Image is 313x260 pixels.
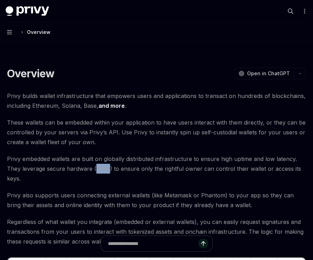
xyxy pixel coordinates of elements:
[7,67,54,80] h1: Overview
[7,91,306,111] span: Privy builds wallet infrastructure that empowers users and applications to transact on hundreds o...
[7,154,306,183] span: Privy embedded wallets are built on globally distributed infrastructure to ensure high uptime and...
[300,6,307,16] button: More actions
[7,217,306,246] span: Regardless of what wallet you integrate (embedded or external wallets), you can easily request si...
[7,118,306,147] span: These wallets can be embedded within your application to have users interact with them directly, ...
[234,68,294,79] button: Open in ChatGPT
[98,102,125,110] a: and more
[27,28,50,36] div: Overview
[247,70,290,77] span: Open in ChatGPT
[6,6,49,16] img: dark logo
[108,236,198,251] input: Ask a question...
[7,190,306,210] span: Privy also supports users connecting external wallets (like Metamask or Phantom) to your app so t...
[285,6,296,17] button: Open search
[198,239,208,248] button: Send message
